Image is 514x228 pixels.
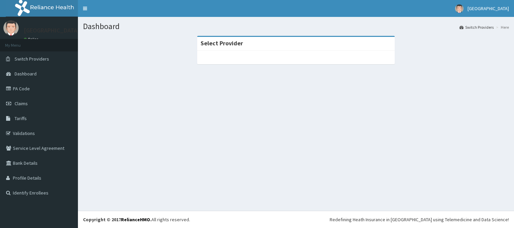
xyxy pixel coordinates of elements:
[83,216,151,223] strong: Copyright © 2017 .
[468,5,509,12] span: [GEOGRAPHIC_DATA]
[15,56,49,62] span: Switch Providers
[78,211,514,228] footer: All rights reserved.
[201,39,243,47] strong: Select Provider
[121,216,150,223] a: RelianceHMO
[494,24,509,30] li: Here
[3,20,19,36] img: User Image
[459,24,494,30] a: Switch Providers
[24,37,40,42] a: Online
[83,22,509,31] h1: Dashboard
[15,71,37,77] span: Dashboard
[24,27,80,33] p: [GEOGRAPHIC_DATA]
[330,216,509,223] div: Redefining Heath Insurance in [GEOGRAPHIC_DATA] using Telemedicine and Data Science!
[15,115,27,121] span: Tariffs
[15,100,28,107] span: Claims
[455,4,464,13] img: User Image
